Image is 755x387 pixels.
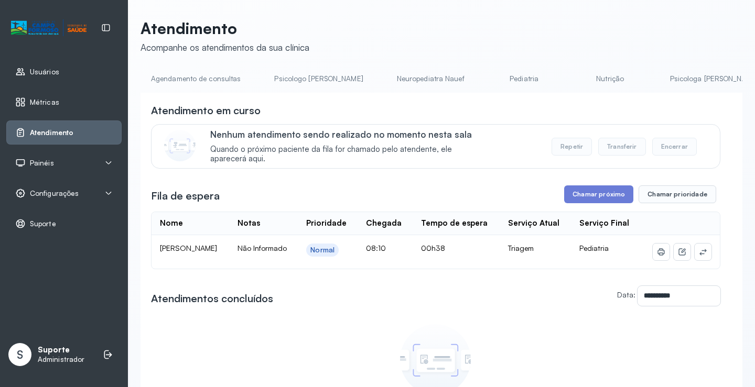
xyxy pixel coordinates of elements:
[15,127,113,138] a: Atendimento
[639,185,716,203] button: Chamar prioridade
[598,138,646,156] button: Transferir
[30,68,59,76] span: Usuários
[141,19,309,38] p: Atendimento
[160,218,183,228] div: Nome
[264,70,373,87] a: Psicologo [PERSON_NAME]
[652,138,697,156] button: Encerrar
[38,345,84,355] p: Suporte
[210,145,488,164] span: Quando o próximo paciente da fila for chamado pelo atendente, ele aparecerá aqui.
[564,185,633,203] button: Chamar próximo
[30,98,59,107] span: Métricas
[151,291,273,306] h3: Atendimentos concluídos
[141,42,309,53] div: Acompanhe os atendimentos da sua clínica
[238,218,260,228] div: Notas
[421,244,445,252] span: 00h38
[366,244,386,252] span: 08:10
[164,130,196,161] img: Imagem de CalloutCard
[579,244,609,252] span: Pediatria
[366,218,402,228] div: Chegada
[141,70,251,87] a: Agendamento de consultas
[11,19,87,37] img: Logotipo do estabelecimento
[238,244,287,252] span: Não Informado
[306,218,347,228] div: Prioridade
[151,103,261,118] h3: Atendimento em curso
[151,189,220,203] h3: Fila de espera
[15,97,113,107] a: Métricas
[210,129,488,140] p: Nenhum atendimento sendo realizado no momento nesta sala
[160,244,217,252] span: [PERSON_NAME]
[30,128,73,137] span: Atendimento
[488,70,561,87] a: Pediatria
[617,290,635,299] label: Data:
[421,218,488,228] div: Tempo de espera
[579,218,629,228] div: Serviço Final
[508,218,559,228] div: Serviço Atual
[386,70,475,87] a: Neuropediatra Nauef
[30,189,79,198] span: Configurações
[30,219,56,228] span: Suporte
[508,244,563,253] div: Triagem
[310,246,335,255] div: Normal
[30,159,54,168] span: Painéis
[552,138,592,156] button: Repetir
[38,355,84,364] p: Administrador
[574,70,647,87] a: Nutrição
[15,67,113,77] a: Usuários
